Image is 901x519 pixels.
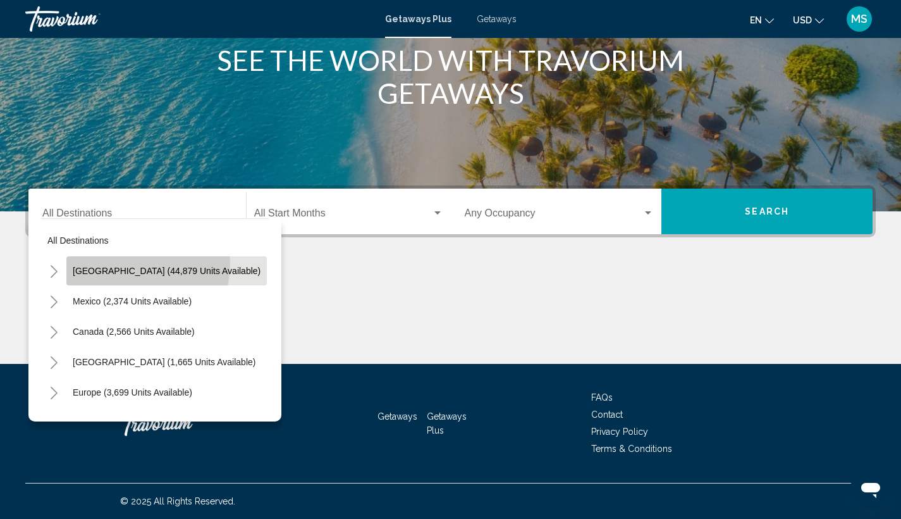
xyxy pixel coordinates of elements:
button: Toggle Canada (2,566 units available) [41,319,66,344]
div: Search widget [28,189,873,234]
a: Getaways Plus [427,411,467,435]
button: Canada (2,566 units available) [66,317,201,346]
a: Terms & Conditions [591,444,672,454]
a: Getaways [477,14,517,24]
button: Search [661,189,873,234]
a: Travorium [25,6,372,32]
button: [GEOGRAPHIC_DATA] (1,665 units available) [66,347,262,377]
a: Getaways [377,411,417,422]
button: Toggle Caribbean & Atlantic Islands (1,665 units available) [41,349,66,375]
button: [GEOGRAPHIC_DATA] (193 units available) [66,408,255,437]
span: [GEOGRAPHIC_DATA] (44,879 units available) [73,266,260,276]
iframe: Button to launch messaging window [850,468,891,509]
a: Getaways Plus [385,14,451,24]
button: Toggle Mexico (2,374 units available) [41,289,66,314]
span: All destinations [47,235,109,246]
button: User Menu [843,6,876,32]
button: Toggle Australia (193 units available) [41,410,66,435]
a: Travorium [120,404,247,442]
a: FAQs [591,392,613,403]
span: Europe (3,699 units available) [73,387,192,397]
span: USD [793,15,812,25]
a: Contact [591,410,623,420]
a: Privacy Policy [591,427,648,437]
button: Toggle United States (44,879 units available) [41,258,66,284]
button: Change currency [793,11,824,29]
span: [GEOGRAPHIC_DATA] (1,665 units available) [73,357,255,367]
button: All destinations [41,226,269,255]
button: Change language [750,11,774,29]
span: Search [745,207,789,217]
span: Canada (2,566 units available) [73,327,195,337]
h1: SEE THE WORLD WITH TRAVORIUM GETAWAYS [214,44,688,109]
button: Toggle Europe (3,699 units available) [41,380,66,405]
button: [GEOGRAPHIC_DATA] (44,879 units available) [66,256,267,285]
button: Europe (3,699 units available) [66,378,199,407]
span: MS [851,13,867,25]
span: © 2025 All Rights Reserved. [120,496,235,506]
span: en [750,15,762,25]
span: Mexico (2,374 units available) [73,296,192,306]
button: Mexico (2,374 units available) [66,287,198,316]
